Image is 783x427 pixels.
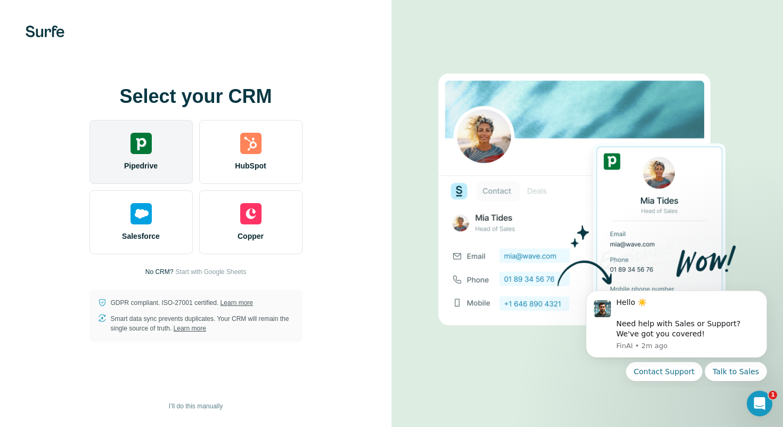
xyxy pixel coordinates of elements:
button: I’ll do this manually [161,398,230,414]
span: HubSpot [235,160,266,171]
span: I’ll do this manually [169,401,223,411]
a: Learn more [221,299,253,307]
img: PIPEDRIVE image [438,55,737,372]
img: Surfe's logo [26,26,64,37]
span: Salesforce [122,231,160,241]
p: GDPR compliant. ISO-27001 certified. [111,298,253,308]
span: Pipedrive [124,160,158,171]
img: salesforce's logo [130,203,152,224]
img: pipedrive's logo [130,133,152,154]
iframe: Intercom notifications message [570,281,783,388]
p: Smart data sync prevents duplicates. Your CRM will remain the single source of truth. [111,314,294,333]
img: hubspot's logo [240,133,262,154]
img: copper's logo [240,203,262,224]
a: Learn more [174,325,206,332]
iframe: Intercom live chat [747,391,772,416]
button: Start with Google Sheets [175,267,246,277]
span: 1 [769,391,777,399]
span: Copper [238,231,264,241]
p: No CRM? [145,267,174,277]
h1: Select your CRM [89,86,303,107]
